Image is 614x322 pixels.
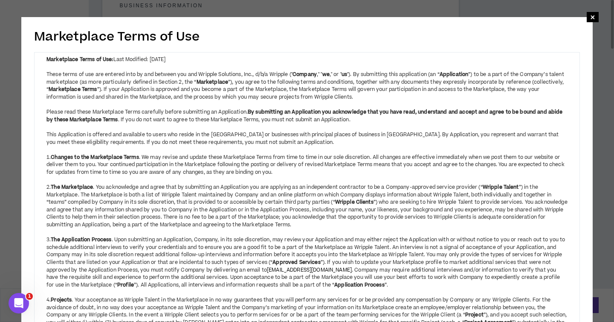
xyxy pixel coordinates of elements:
[46,108,568,123] div: Please read these Marketplace Terms carefully before submitting an Application. . If you do not w...
[334,281,385,289] strong: Application Process
[46,71,568,101] div: These terms of use are entered into by and between you and Wripple Solutions, Inc., d/b/a Wripple...
[49,86,97,93] strong: Marketplace Terms
[46,108,563,123] strong: By submitting an Application you acknowledge that you have read, understand and accept and agree ...
[26,293,33,300] span: 1
[9,293,29,313] iframe: Intercom live chat
[51,184,93,191] strong: The Marketplace
[322,71,330,78] strong: we
[46,176,568,229] div: 2. . You acknowledge and agree that by submitting an Application you are applying as an independe...
[117,281,134,289] strong: Profile
[46,56,568,64] div: Last Modified: [DATE]
[590,12,595,22] span: ×
[267,266,352,274] a: [EMAIL_ADDRESS][DOMAIN_NAME]
[465,311,484,319] strong: Project
[483,184,519,191] strong: Wripple Talent
[51,296,72,304] strong: Projects
[440,71,469,78] strong: Application
[46,229,568,289] div: 3. . Upon submitting an Application, Company, in its sole discretion, may review your Application...
[272,259,320,266] strong: Approved Services
[46,56,113,63] strong: Marketplace Terms of Use:
[342,71,347,78] strong: us
[197,79,229,86] strong: Marketplace
[51,236,111,243] strong: The Application Process
[293,71,317,78] strong: Company
[335,199,374,206] strong: Wripple Clients
[46,146,568,176] div: 1. . We may revise and update these Marketplace Terms from time to time in our sole discretion. A...
[34,28,580,46] h2: Marketplace Terms of Use
[51,154,139,161] strong: Changes to the Marketplace Terms
[46,131,568,146] div: This Application is offered and available to users who reside in the [GEOGRAPHIC_DATA] or busines...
